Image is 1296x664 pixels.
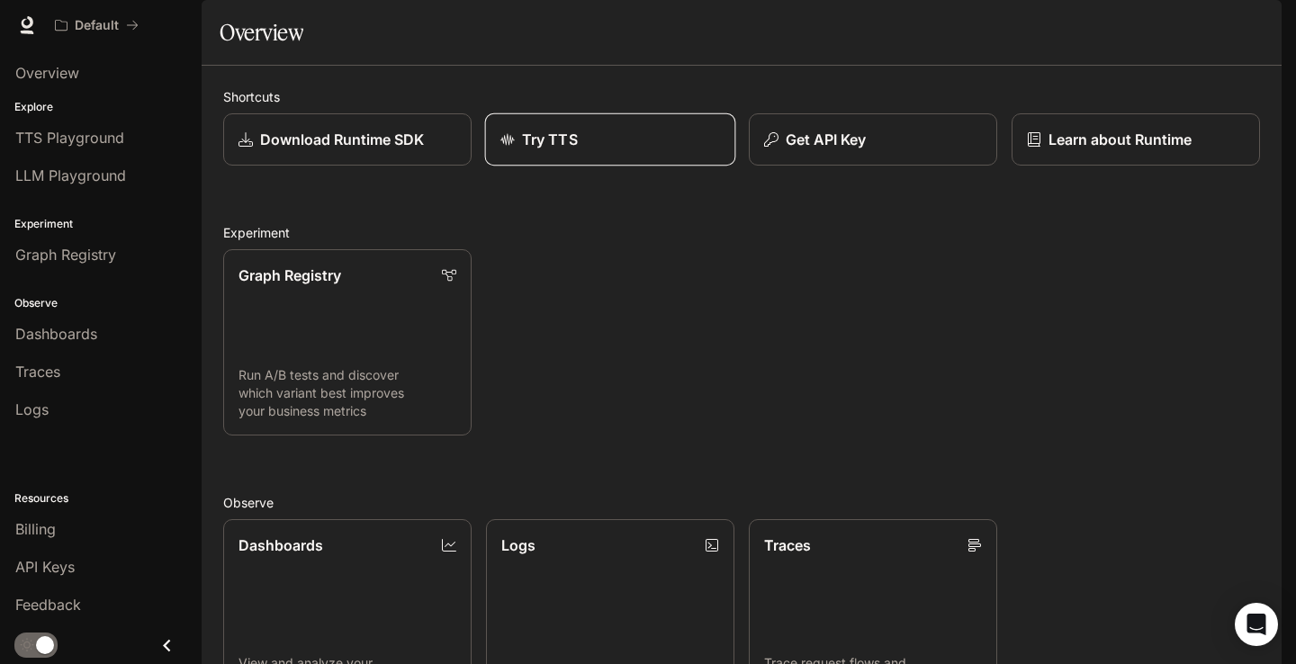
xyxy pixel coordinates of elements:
a: Download Runtime SDK [223,113,472,166]
h2: Shortcuts [223,87,1260,106]
p: Graph Registry [238,265,341,286]
p: Try TTS [522,129,578,150]
a: Learn about Runtime [1012,113,1260,166]
p: Traces [764,534,811,556]
h2: Experiment [223,223,1260,242]
p: Download Runtime SDK [260,129,424,150]
p: Dashboards [238,534,323,556]
p: Default [75,18,119,33]
h1: Overview [220,14,303,50]
p: Logs [501,534,535,556]
a: Try TTS [485,113,736,166]
div: Open Intercom Messenger [1235,603,1278,646]
p: Run A/B tests and discover which variant best improves your business metrics [238,366,456,420]
button: All workspaces [47,7,147,43]
a: Graph RegistryRun A/B tests and discover which variant best improves your business metrics [223,249,472,435]
h2: Observe [223,493,1260,512]
button: Get API Key [749,113,997,166]
p: Get API Key [786,129,866,150]
p: Learn about Runtime [1048,129,1192,150]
